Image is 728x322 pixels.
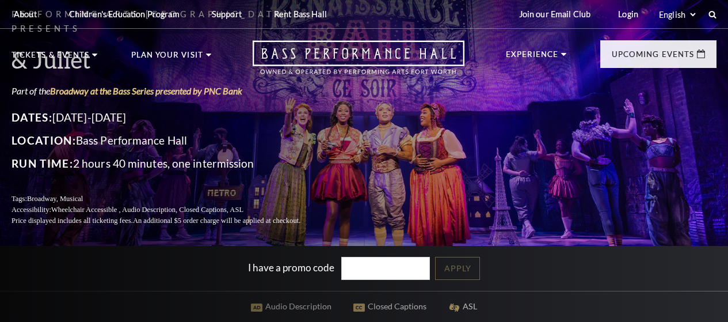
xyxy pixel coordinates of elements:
p: Plan Your Visit [131,51,203,65]
select: Select: [657,9,697,20]
p: Tags: [12,194,328,204]
span: Broadway, Musical [27,195,83,203]
p: Experience [506,51,559,65]
span: Location: [12,134,76,147]
p: Accessibility: [12,204,328,215]
p: Tickets & Events [12,51,89,65]
p: Bass Performance Hall [12,131,328,150]
span: Run Time: [12,157,73,170]
p: About [14,9,37,19]
span: Wheelchair Accessible , Audio Description, Closed Captions, ASL [51,206,243,214]
p: Part of the [12,85,328,97]
p: Rent Bass Hall [274,9,327,19]
p: 2 hours 40 minutes, one intermission [12,154,328,173]
span: Dates: [12,111,52,124]
p: Price displayed includes all ticketing fees. [12,215,328,226]
a: Broadway at the Bass Series presented by PNC Bank [50,85,242,96]
p: Support [212,9,242,19]
p: [DATE]-[DATE] [12,108,328,127]
span: An additional $5 order charge will be applied at checkout. [133,217,300,225]
label: I have a promo code [248,261,334,273]
p: Upcoming Events [612,51,694,65]
p: Children's Education Program [69,9,180,19]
